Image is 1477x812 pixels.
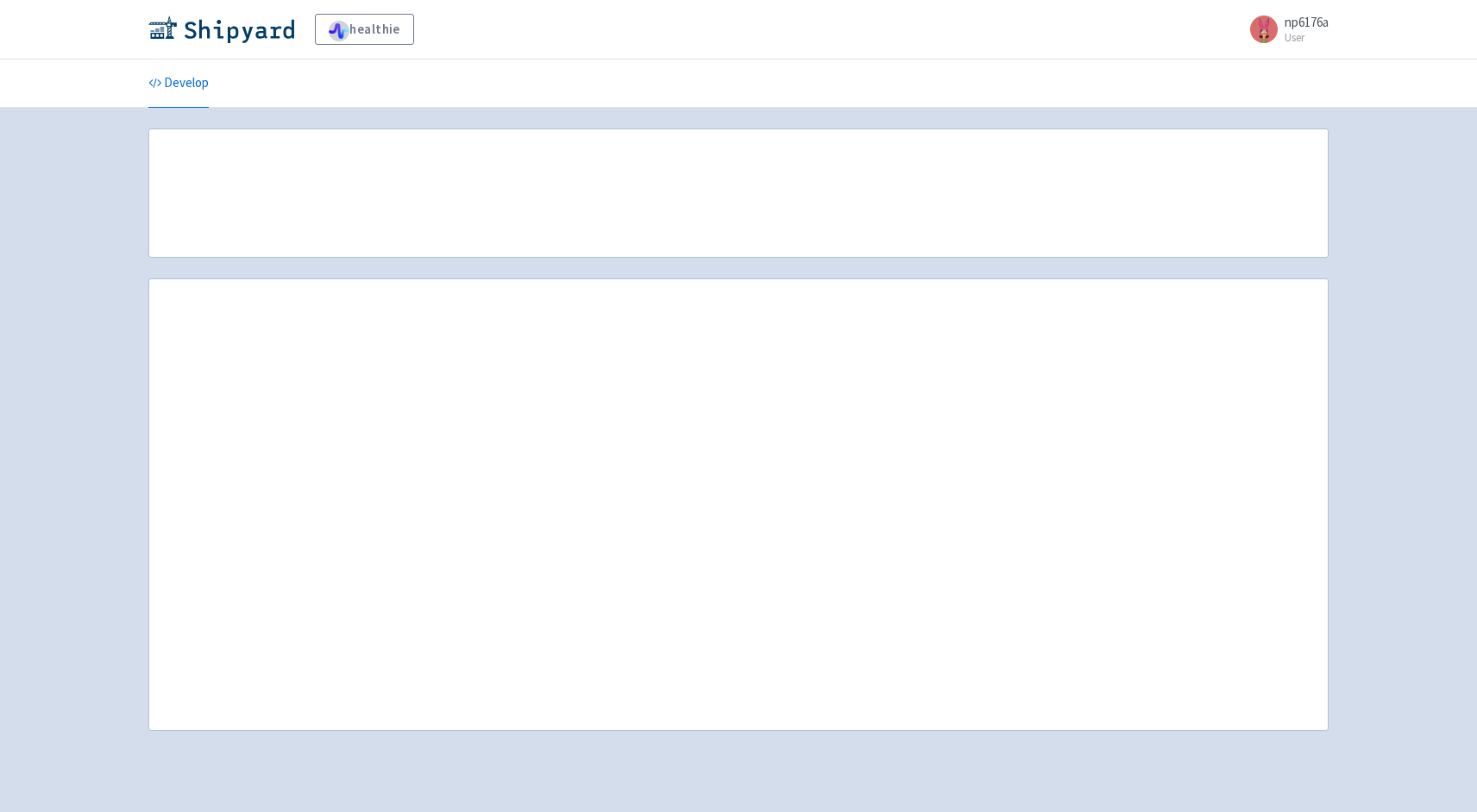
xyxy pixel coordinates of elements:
[1285,32,1329,43] small: User
[315,14,414,45] a: healthie
[148,59,209,108] a: Develop
[148,16,294,43] img: Shipyard logo
[1285,14,1329,30] span: np6176a
[1240,16,1329,43] a: np6176a User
